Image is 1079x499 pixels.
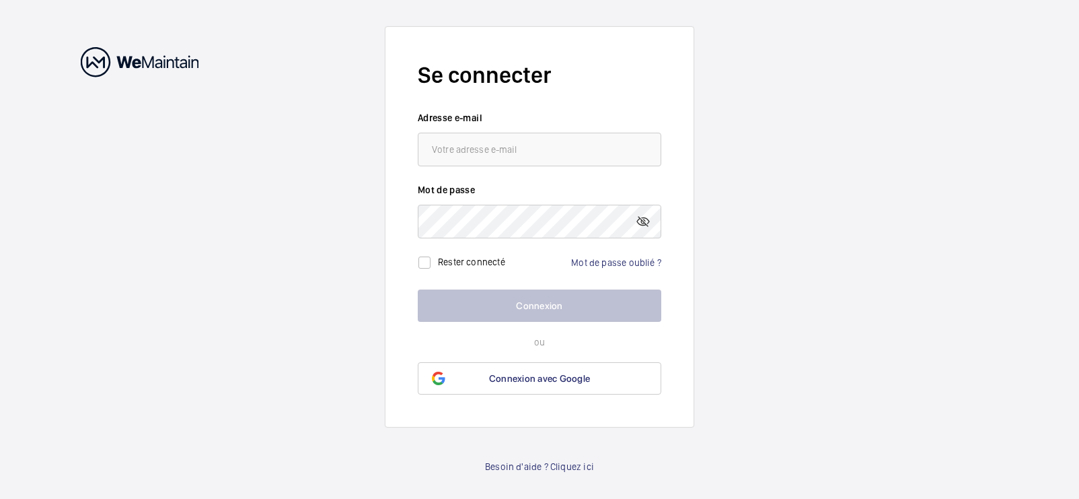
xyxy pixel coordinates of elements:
[485,460,594,473] a: Besoin d'aide ? Cliquez ici
[489,373,590,384] span: Connexion avec Google
[418,183,661,197] label: Mot de passe
[418,59,661,91] h2: Se connecter
[418,290,661,322] button: Connexion
[418,111,661,125] label: Adresse e-mail
[438,256,505,267] label: Rester connecté
[571,257,661,268] a: Mot de passe oublié ?
[418,335,661,349] p: ou
[418,133,661,166] input: Votre adresse e-mail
